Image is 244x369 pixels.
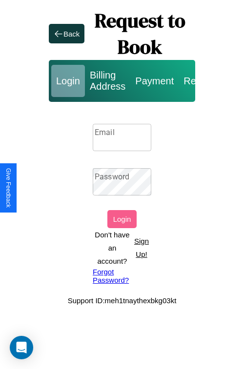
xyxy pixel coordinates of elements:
a: Forgot Password? [93,268,151,284]
div: Payment [130,65,179,97]
h1: Request to Book [84,7,195,60]
button: Login [107,210,137,228]
p: Support ID: meh1tnaythexbkg03kt [68,294,177,307]
div: Login [51,65,85,97]
div: Give Feedback [5,168,12,208]
p: Sign Up! [132,234,151,261]
button: Back [49,24,84,43]
div: Review [179,65,221,97]
p: Don't have an account? [93,228,132,268]
div: Billing Address [85,65,130,97]
div: Back [63,30,80,38]
div: Open Intercom Messenger [10,336,33,359]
